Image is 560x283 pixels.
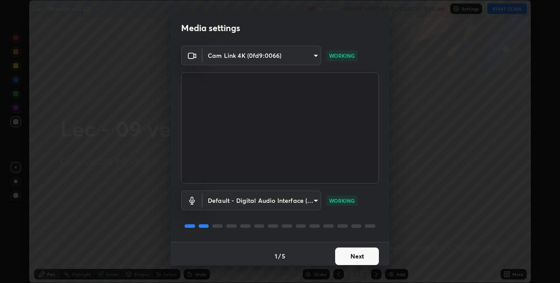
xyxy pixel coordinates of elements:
div: Cam Link 4K (0fd9:0066) [203,46,321,65]
h4: / [278,251,281,261]
h4: 1 [275,251,277,261]
h4: 5 [282,251,285,261]
p: WORKING [329,197,355,205]
button: Next [335,248,379,265]
div: Cam Link 4K (0fd9:0066) [203,191,321,210]
p: WORKING [329,52,355,60]
h2: Media settings [181,22,240,34]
